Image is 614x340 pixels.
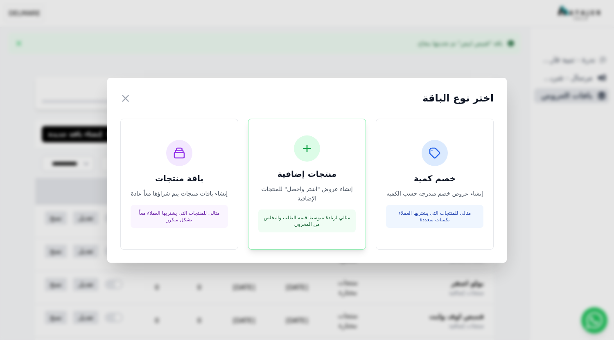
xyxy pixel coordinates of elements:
[391,210,479,223] p: مثالي للمنتجات التي يشتريها العملاء بكميات متعددة
[258,185,356,203] p: إنشاء عروض "اشتر واحصل" للمنتجات الإضافية
[263,214,351,227] p: مثالي لزيادة متوسط قيمة الطلب والتخلص من المخزون
[131,189,228,198] p: إنشاء باقات منتجات يتم شراؤها معاً عادة
[386,189,483,198] p: إنشاء عروض خصم متدرجة حسب الكمية
[120,91,131,106] button: ×
[386,173,483,184] h3: خصم كمية
[131,173,228,184] h3: باقة منتجات
[135,210,223,223] p: مثالي للمنتجات التي يشتريها العملاء معاً بشكل متكرر
[258,168,356,180] h3: منتجات إضافية
[422,92,494,105] h2: اختر نوع الباقة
